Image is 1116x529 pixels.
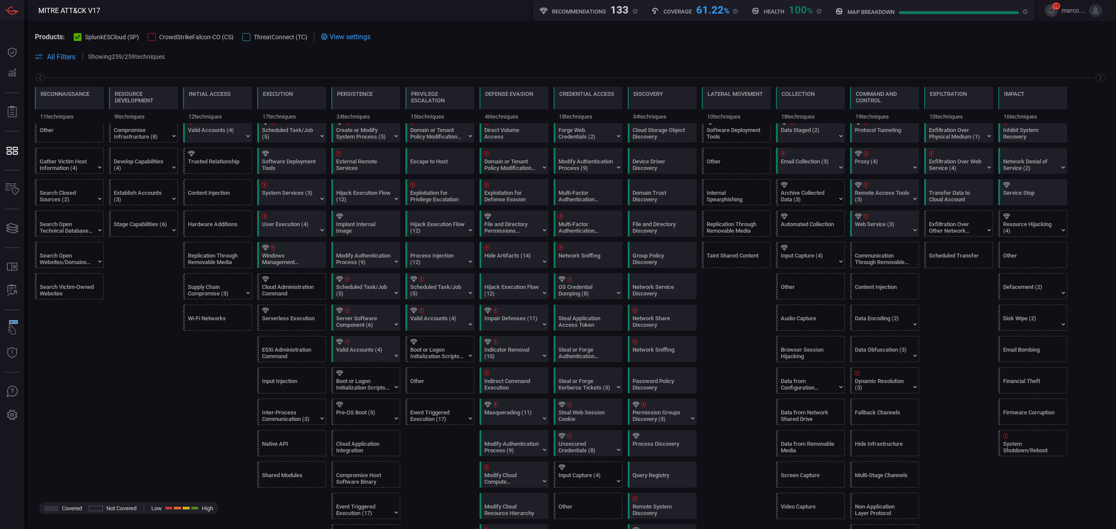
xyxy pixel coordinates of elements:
[929,158,983,171] div: Exfiltration Over Web Service (4)
[331,179,400,205] div: T1574: Hijack Execution Flow
[1003,284,1058,297] div: Defacement (2)
[776,461,845,488] div: T1113: Screen Capture (Not covered)
[998,336,1067,362] div: T1667: Email Bombing (Not covered)
[924,242,993,268] div: T1029: Scheduled Transfer (Not covered)
[558,190,613,203] div: Multi-Factor Authentication Interception
[480,493,548,519] div: T1666: Modify Cloud Resource Hierarchy
[188,252,242,265] div: Replication Through Removable Media
[480,305,548,331] div: T1562: Impair Defenses
[628,336,697,362] div: T1040: Network Sniffing
[480,242,548,268] div: T1564: Hide Artifacts
[554,367,623,393] div: T1558: Steal or Forge Kerberos Tickets
[480,336,548,362] div: T1070: Indicator Removal
[850,273,919,299] div: T1659: Content Injection (Not covered)
[35,148,104,174] div: T1592: Gather Victim Host Information (Not covered)
[781,127,835,140] div: Data Staged (2)
[776,116,845,142] div: T1074: Data Staged
[702,210,771,237] div: T1091: Replication Through Removable Media (Not covered)
[628,87,697,123] div: TA0007: Discovery
[554,430,623,456] div: T1552: Unsecured Credentials
[480,148,548,174] div: T1484: Domain or Tenant Policy Modification
[2,102,23,122] button: Reports
[781,252,835,265] div: Input Capture (4)
[109,87,178,123] div: TA0042: Resource Development
[847,9,895,15] h5: map breakdown
[183,179,252,205] div: T1659: Content Injection (Not covered)
[331,399,400,425] div: T1542: Pre-OS Boot
[257,87,326,123] div: TA0002: Execution
[776,210,845,237] div: T1119: Automated Collection
[257,109,326,123] div: 17 techniques
[405,87,474,123] div: TA0004: Privilege Escalation
[782,91,815,97] div: Collection
[855,252,909,265] div: Communication Through Removable Media
[1003,158,1058,171] div: Network Denial of Service (2)
[35,273,104,299] div: T1594: Search Victim-Owned Websites (Not covered)
[2,319,23,340] button: Wingman
[262,284,316,297] div: Cloud Administration Command
[633,190,687,203] div: Domain Trust Discovery
[776,336,845,362] div: T1185: Browser Session Hijacking (Not covered)
[628,430,697,456] div: T1057: Process Discovery
[998,367,1067,393] div: T1657: Financial Theft (Not covered)
[855,190,909,203] div: Remote Access Tools (3)
[405,367,474,393] div: Other (Not covered)
[331,493,400,519] div: T1546: Event Triggered Execution (Not covered)
[480,461,548,488] div: T1578: Modify Cloud Compute Infrastructure
[405,273,474,299] div: T1053: Scheduled Task/Job
[554,210,623,237] div: T1621: Multi-Factor Authentication Request Generation
[336,284,391,297] div: Scheduled Task/Job (5)
[40,221,94,234] div: Search Open Technical Databases (5)
[850,87,919,123] div: TA0011: Command and Control
[183,87,252,123] div: TA0001: Initial Access
[35,242,104,268] div: T1593: Search Open Websites/Domains (Not covered)
[242,32,307,41] button: ThreatConnect (TC)
[850,461,919,488] div: T1104: Multi-Stage Channels (Not covered)
[850,242,919,268] div: T1092: Communication Through Removable Media (Not covered)
[998,273,1067,299] div: T1491: Defacement (Not covered)
[188,315,242,328] div: Wi-Fi Networks
[554,179,623,205] div: T1111: Multi-Factor Authentication Interception
[850,430,919,456] div: T1665: Hide Infrastructure (Not covered)
[188,221,242,234] div: Hardware Additions
[257,116,326,142] div: T1053: Scheduled Task/Job
[336,315,391,328] div: Server Software Component (6)
[781,284,835,297] div: Other
[924,210,993,237] div: T1011: Exfiltration Over Other Network Medium (Not covered)
[1003,221,1058,234] div: Resource Hijacking (4)
[554,87,623,123] div: TA0006: Credential Access
[702,148,771,174] div: Other (Not covered)
[702,87,771,123] div: TA0008: Lateral Movement
[331,273,400,299] div: T1053: Scheduled Task/Job
[924,148,993,174] div: T1567: Exfiltration Over Web Service
[998,179,1067,205] div: T1489: Service Stop
[628,116,697,142] div: T1619: Cloud Storage Object Discovery
[776,367,845,393] div: T1602: Data from Configuration Repository (Not covered)
[850,336,919,362] div: T1001: Data Obfuscation (Not covered)
[331,87,400,123] div: TA0003: Persistence
[2,42,23,63] button: Dashboard
[559,91,614,97] div: Credential Access
[924,87,993,123] div: TA0010: Exfiltration
[850,109,919,123] div: 19 techniques
[114,127,168,140] div: Compromise Infrastructure (8)
[855,221,909,234] div: Web Service (3)
[40,158,94,171] div: Gather Victim Host Information (4)
[331,336,400,362] div: T1078: Valid Accounts
[484,252,539,265] div: Hide Artifacts (14)
[257,148,326,174] div: T1072: Software Deployment Tools
[554,461,623,488] div: T1056: Input Capture
[633,252,687,265] div: Group Policy Discovery
[263,91,293,97] div: Execution
[410,190,465,203] div: Exploitation for Privilege Escalation
[109,109,178,123] div: 9 techniques
[257,430,326,456] div: T1106: Native API (Not covered)
[410,127,465,140] div: Domain or Tenant Policy Modification (2)
[998,305,1067,331] div: T1561: Disk Wipe (Not covered)
[35,116,104,142] div: Other (Not covered)
[554,336,623,362] div: T1649: Steal or Forge Authentication Certificates
[1003,252,1058,265] div: Other
[998,116,1067,142] div: T1490: Inhibit System Recovery
[628,305,697,331] div: T1135: Network Share Discovery
[41,91,89,97] div: Reconnaissance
